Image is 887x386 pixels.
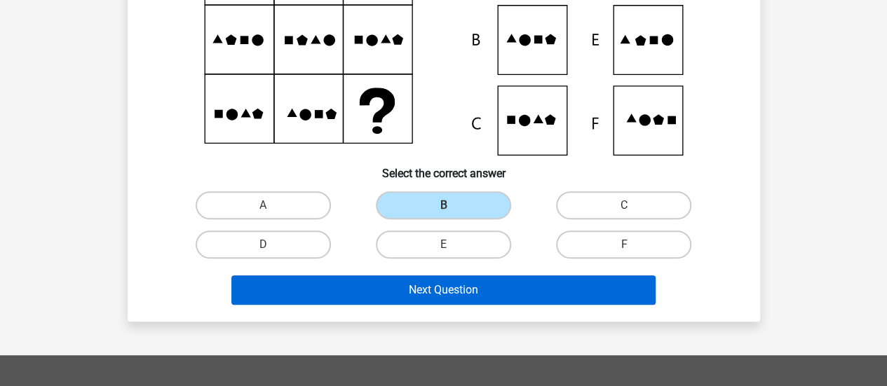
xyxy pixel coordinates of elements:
label: F [556,230,691,259]
h6: Select the correct answer [150,156,738,180]
button: Next Question [231,275,656,305]
label: D [196,230,331,259]
label: C [556,191,691,219]
label: A [196,191,331,219]
label: E [376,230,511,259]
label: B [376,191,511,219]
